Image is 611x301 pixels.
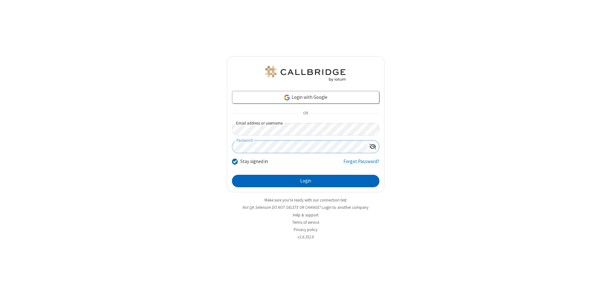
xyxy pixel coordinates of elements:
li: Not QA Selenium DO NOT DELETE OR CHANGE? [227,204,384,210]
a: Privacy policy [294,227,318,232]
button: Login [232,175,379,188]
iframe: Chat [595,284,606,297]
a: Login with Google [232,91,379,104]
img: google-icon.png [284,94,291,101]
a: Terms of service [292,220,319,225]
li: v2.6.352.6 [227,234,384,240]
input: Password [232,140,367,153]
div: Show password [367,140,379,152]
input: Email address or username [232,123,379,135]
a: Make sure you're ready with our connection test [264,197,347,203]
a: Help & support [293,212,319,218]
span: OR [300,109,311,118]
button: Login to another company [322,204,369,210]
label: Stay signed in [240,158,268,165]
img: QA Selenium DO NOT DELETE OR CHANGE [264,66,347,81]
a: Forgot Password? [343,158,379,170]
